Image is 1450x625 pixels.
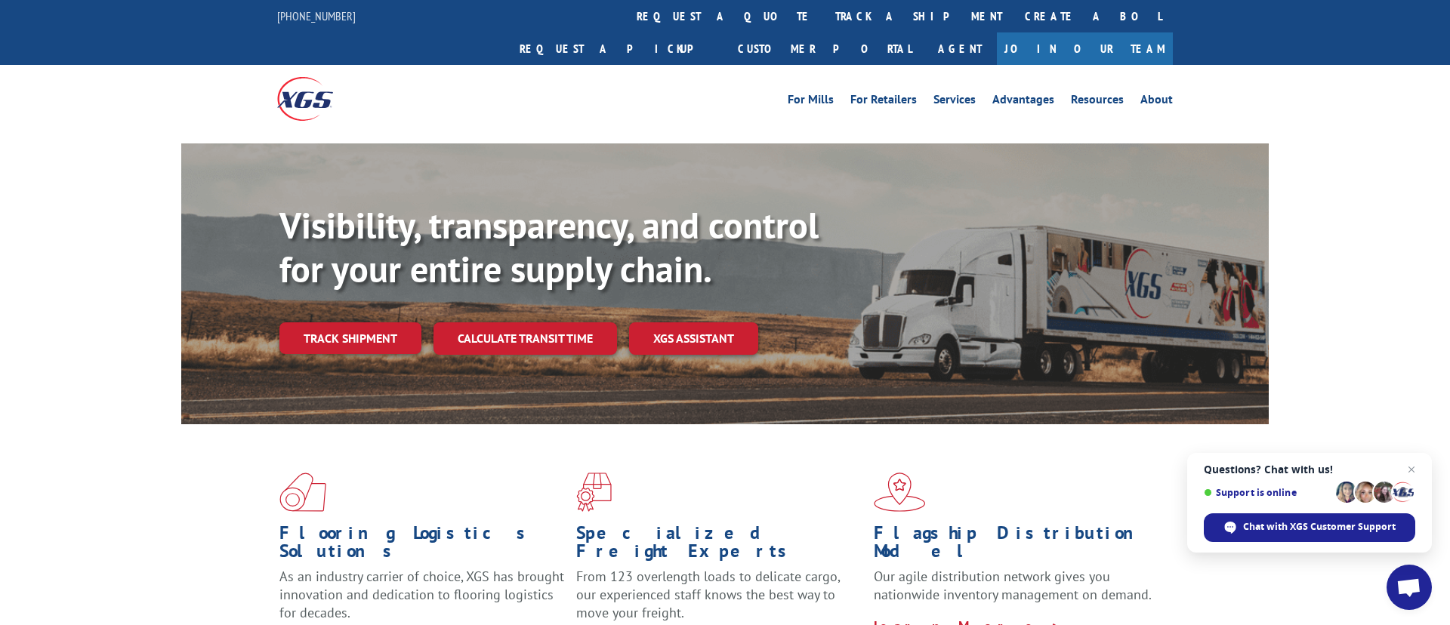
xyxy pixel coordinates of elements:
h1: Specialized Freight Experts [576,524,862,568]
a: For Retailers [850,94,917,110]
a: Calculate transit time [433,322,617,355]
img: xgs-icon-total-supply-chain-intelligence-red [279,473,326,512]
a: Customer Portal [727,32,923,65]
h1: Flagship Distribution Model [874,524,1159,568]
a: Track shipment [279,322,421,354]
a: XGS ASSISTANT [629,322,758,355]
a: For Mills [788,94,834,110]
a: About [1140,94,1173,110]
span: Chat with XGS Customer Support [1204,513,1415,542]
a: Services [933,94,976,110]
span: Questions? Chat with us! [1204,463,1415,476]
a: [PHONE_NUMBER] [277,8,356,23]
img: xgs-icon-focused-on-flooring-red [576,473,612,512]
span: As an industry carrier of choice, XGS has brought innovation and dedication to flooring logistics... [279,568,564,621]
h1: Flooring Logistics Solutions [279,524,565,568]
a: Agent [923,32,997,65]
span: Chat with XGS Customer Support [1243,520,1396,534]
a: Open chat [1387,565,1432,610]
a: Request a pickup [508,32,727,65]
img: xgs-icon-flagship-distribution-model-red [874,473,926,512]
b: Visibility, transparency, and control for your entire supply chain. [279,202,819,292]
a: Resources [1071,94,1124,110]
a: Advantages [992,94,1054,110]
span: Support is online [1204,487,1331,498]
span: Our agile distribution network gives you nationwide inventory management on demand. [874,568,1152,603]
a: Join Our Team [997,32,1173,65]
